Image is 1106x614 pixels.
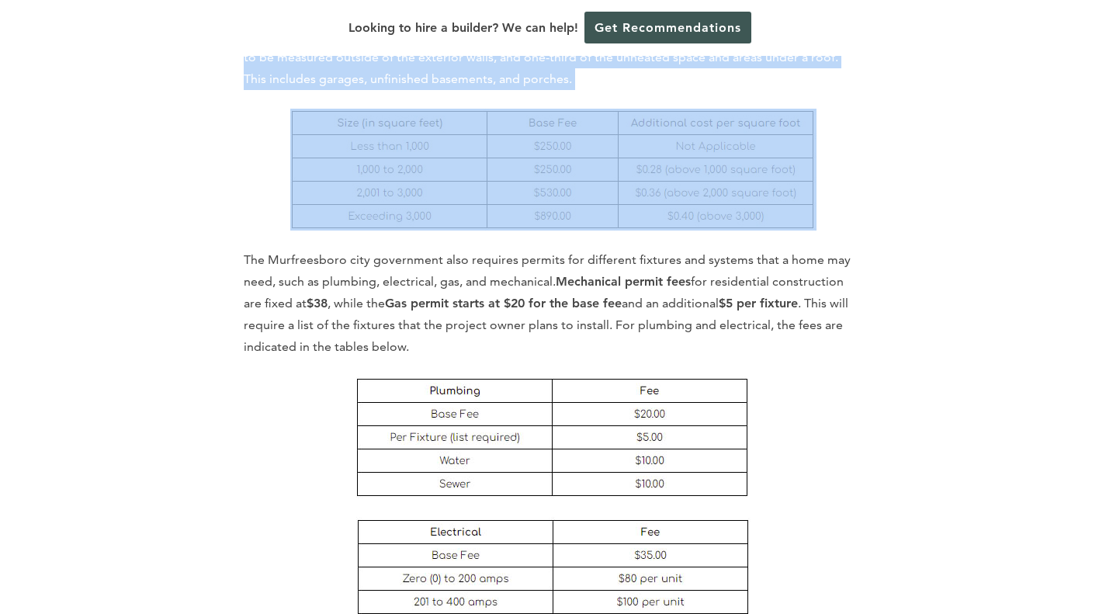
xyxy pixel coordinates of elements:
[244,25,863,90] p: The new construction building permits of single family homes are calculated based on the total he...
[244,249,863,358] p: The Murfreesboro city government also requires permits for different fixtures and systems that a ...
[307,296,328,310] strong: $38
[385,296,622,310] strong: Gas permit starts at $20 for the base fee
[556,274,691,289] strong: Mechanical permit fees
[584,12,751,43] a: Get Recommendations
[719,296,798,310] strong: $5 per fixture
